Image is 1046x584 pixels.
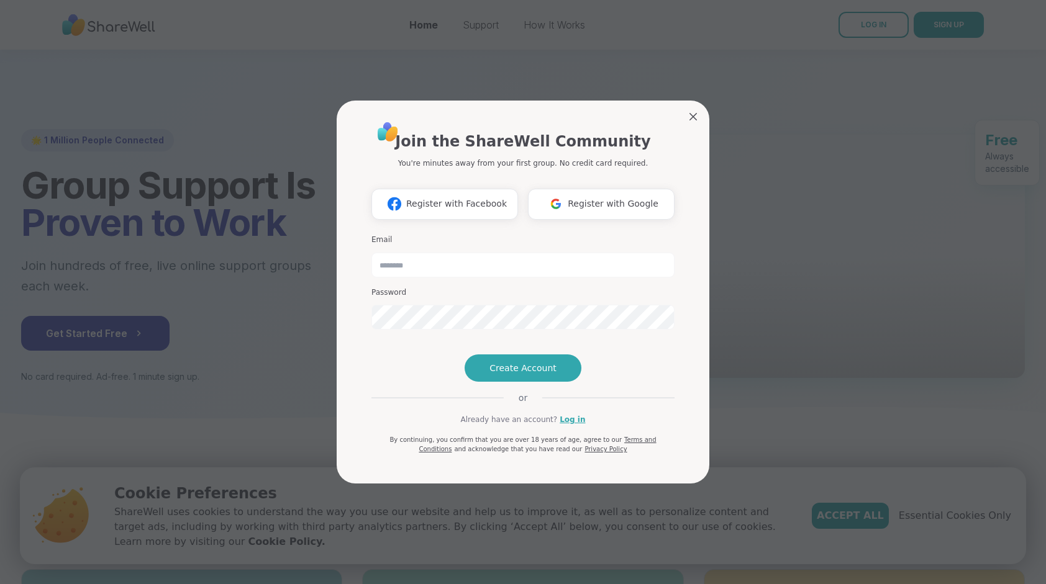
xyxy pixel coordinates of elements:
span: or [504,392,542,404]
a: Log in [560,414,585,425]
button: Create Account [465,354,581,382]
span: Already have an account? [460,414,557,425]
img: ShareWell Logomark [383,192,406,215]
button: Register with Google [528,189,675,220]
h3: Password [371,287,675,298]
h1: Join the ShareWell Community [395,130,650,153]
span: Create Account [489,362,557,374]
a: Terms and Conditions [419,436,656,452]
span: By continuing, you confirm that you are over 18 years of age, agree to our [389,436,622,443]
button: Register with Facebook [371,189,518,220]
span: Register with Facebook [406,197,507,210]
a: Privacy Policy [584,446,627,452]
img: ShareWell Logo [374,118,402,146]
span: Register with Google [568,197,658,210]
h3: Email [371,235,675,245]
img: ShareWell Logomark [544,192,568,215]
p: You're minutes away from your first group. No credit card required. [398,158,648,169]
span: and acknowledge that you have read our [454,446,582,452]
